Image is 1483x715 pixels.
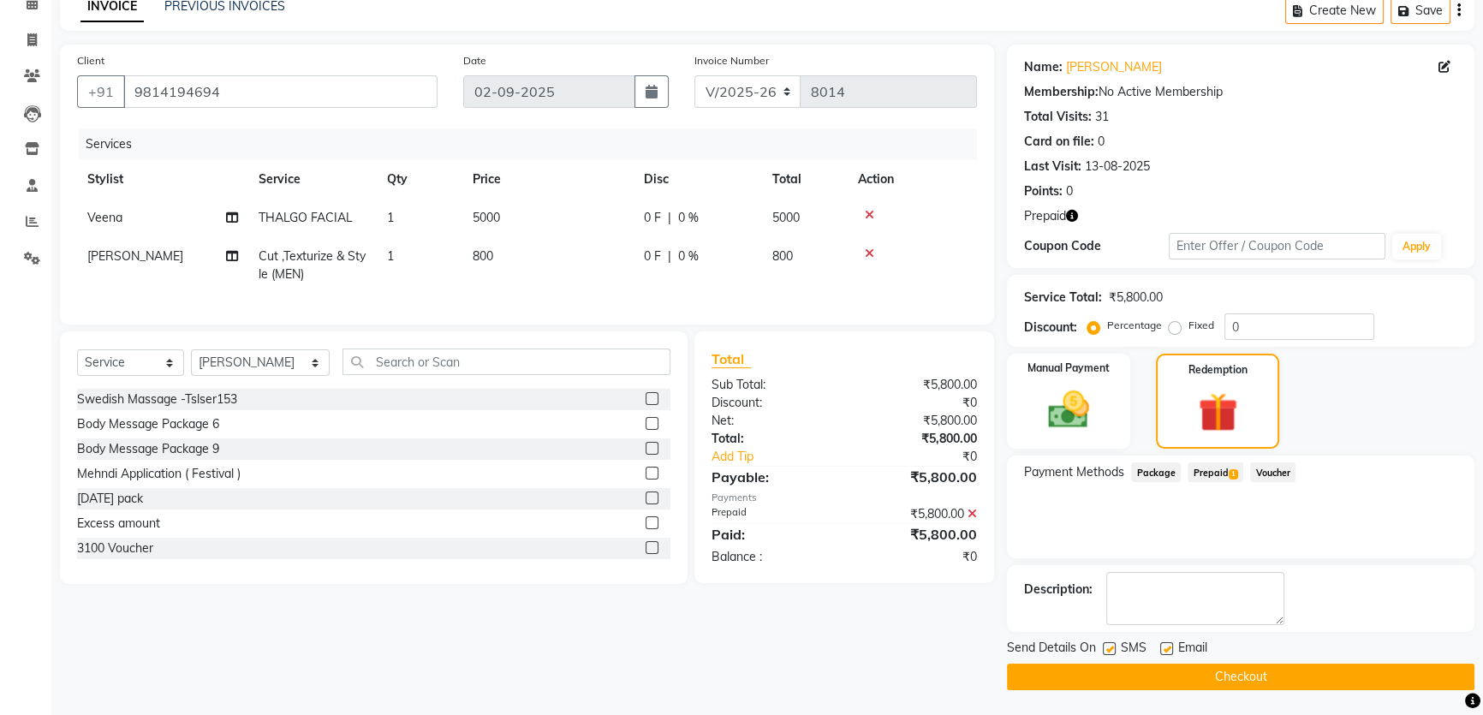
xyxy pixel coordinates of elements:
[699,394,844,412] div: Discount:
[844,524,990,545] div: ₹5,800.00
[1188,318,1214,333] label: Fixed
[77,440,219,458] div: Body Message Package 9
[1024,133,1094,151] div: Card on file:
[1095,108,1109,126] div: 31
[634,160,762,199] th: Disc
[77,539,153,557] div: 3100 Voucher
[1186,388,1250,437] img: _gift.svg
[678,247,699,265] span: 0 %
[844,548,990,566] div: ₹0
[844,505,990,523] div: ₹5,800.00
[387,210,394,225] span: 1
[1024,237,1169,255] div: Coupon Code
[1229,469,1238,480] span: 1
[1121,639,1146,660] span: SMS
[1107,318,1162,333] label: Percentage
[1178,639,1207,660] span: Email
[1024,207,1066,225] span: Prepaid
[77,415,219,433] div: Body Message Package 6
[1188,462,1243,482] span: Prepaid
[1024,83,1457,101] div: No Active Membership
[644,247,661,265] span: 0 F
[1024,158,1081,176] div: Last Visit:
[1024,581,1093,599] div: Description:
[762,160,848,199] th: Total
[1027,360,1110,376] label: Manual Payment
[77,465,241,483] div: Mehndi Application ( Festival )
[1392,234,1441,259] button: Apply
[1024,182,1063,200] div: Points:
[1109,289,1163,307] div: ₹5,800.00
[87,248,183,264] span: [PERSON_NAME]
[772,248,793,264] span: 800
[1085,158,1150,176] div: 13-08-2025
[77,75,125,108] button: +91
[1066,58,1162,76] a: [PERSON_NAME]
[699,412,844,430] div: Net:
[1066,182,1073,200] div: 0
[77,53,104,69] label: Client
[644,209,661,227] span: 0 F
[1024,463,1124,481] span: Payment Methods
[462,160,634,199] th: Price
[77,490,143,508] div: [DATE] pack
[699,448,869,466] a: Add Tip
[1007,664,1474,690] button: Checkout
[699,430,844,448] div: Total:
[248,160,377,199] th: Service
[844,412,990,430] div: ₹5,800.00
[79,128,990,160] div: Services
[342,349,670,375] input: Search or Scan
[1024,108,1092,126] div: Total Visits:
[678,209,699,227] span: 0 %
[77,390,237,408] div: Swedish Massage -Tslser153
[699,376,844,394] div: Sub Total:
[473,210,500,225] span: 5000
[1024,289,1102,307] div: Service Total:
[259,210,353,225] span: THALGO FACIAL
[1007,639,1096,660] span: Send Details On
[844,467,990,487] div: ₹5,800.00
[1024,319,1077,337] div: Discount:
[77,515,160,533] div: Excess amount
[699,524,844,545] div: Paid:
[699,505,844,523] div: Prepaid
[87,210,122,225] span: Veena
[694,53,769,69] label: Invoice Number
[123,75,438,108] input: Search by Name/Mobile/Email/Code
[848,160,977,199] th: Action
[1035,386,1102,433] img: _cash.svg
[1131,462,1181,482] span: Package
[387,248,394,264] span: 1
[844,376,990,394] div: ₹5,800.00
[259,248,366,282] span: Cut ,Texturize & Style (MEN)
[77,160,248,199] th: Stylist
[668,247,671,265] span: |
[463,53,486,69] label: Date
[699,548,844,566] div: Balance :
[844,394,990,412] div: ₹0
[668,209,671,227] span: |
[1188,362,1248,378] label: Redemption
[772,210,800,225] span: 5000
[1024,58,1063,76] div: Name:
[699,467,844,487] div: Payable:
[844,430,990,448] div: ₹5,800.00
[377,160,462,199] th: Qty
[1098,133,1105,151] div: 0
[712,491,978,505] div: Payments
[1024,83,1099,101] div: Membership:
[1250,462,1295,482] span: Voucher
[868,448,990,466] div: ₹0
[712,350,751,368] span: Total
[1169,233,1385,259] input: Enter Offer / Coupon Code
[473,248,493,264] span: 800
